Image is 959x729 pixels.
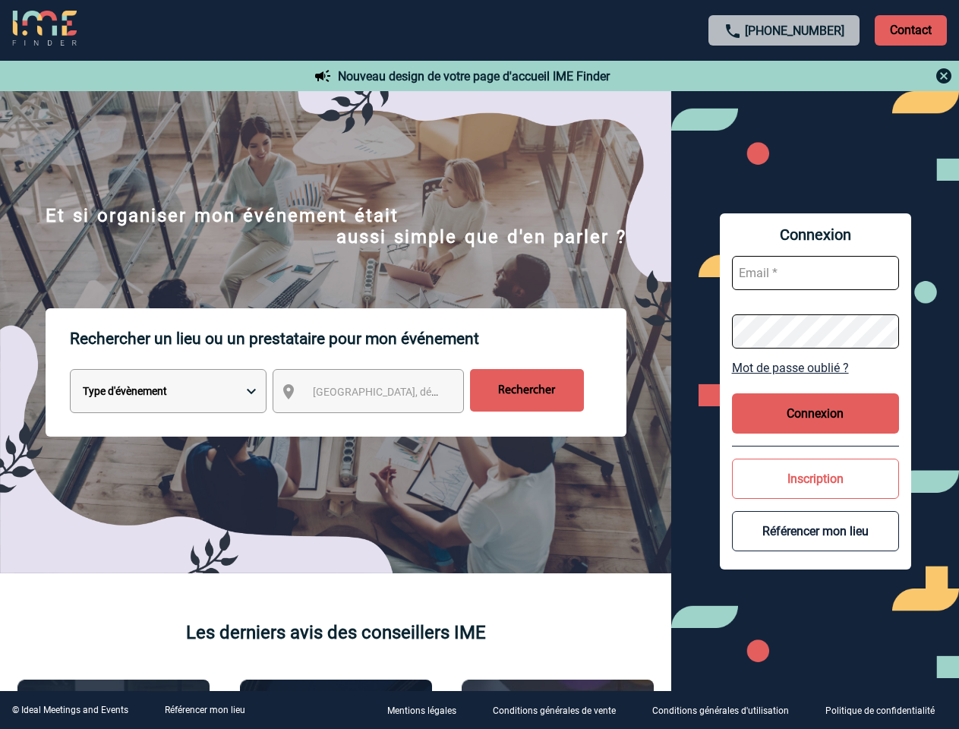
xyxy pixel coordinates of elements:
[470,369,584,412] input: Rechercher
[481,703,640,718] a: Conditions générales de vente
[724,22,742,40] img: call-24-px.png
[813,703,959,718] a: Politique de confidentialité
[732,361,899,375] a: Mot de passe oublié ?
[387,706,456,717] p: Mentions légales
[732,511,899,551] button: Référencer mon lieu
[875,15,947,46] p: Contact
[732,393,899,434] button: Connexion
[165,705,245,715] a: Référencer mon lieu
[493,706,616,717] p: Conditions générales de vente
[745,24,844,38] a: [PHONE_NUMBER]
[313,386,524,398] span: [GEOGRAPHIC_DATA], département, région...
[732,256,899,290] input: Email *
[12,705,128,715] div: © Ideal Meetings and Events
[732,459,899,499] button: Inscription
[732,226,899,244] span: Connexion
[375,703,481,718] a: Mentions légales
[652,706,789,717] p: Conditions générales d'utilisation
[70,308,626,369] p: Rechercher un lieu ou un prestataire pour mon événement
[640,703,813,718] a: Conditions générales d'utilisation
[825,706,935,717] p: Politique de confidentialité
